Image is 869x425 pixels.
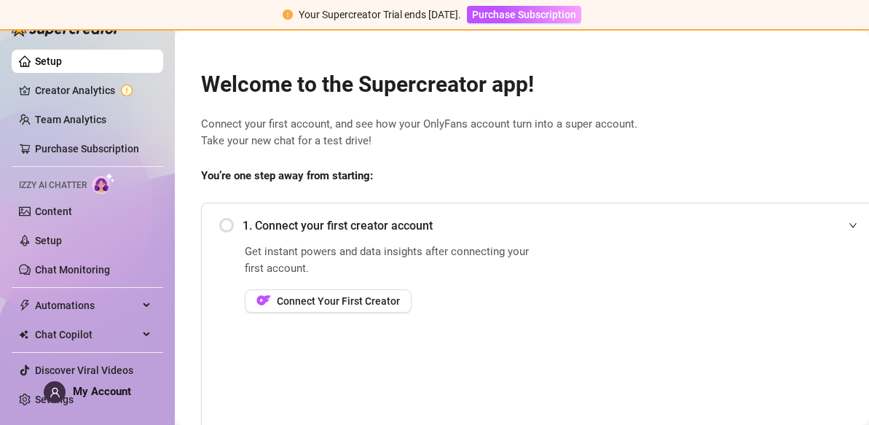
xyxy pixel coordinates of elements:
span: expanded [849,221,857,230]
span: Purchase Subscription [472,9,576,20]
a: Purchase Subscription [467,9,581,20]
a: OFConnect Your First Creator [245,289,538,313]
strong: You’re one step away from starting: [201,169,373,182]
img: OF [256,293,271,308]
a: Creator Analytics exclamation-circle [35,79,152,102]
span: Connect Your First Creator [277,295,400,307]
button: Purchase Subscription [467,6,581,23]
button: OFConnect Your First Creator [245,289,412,313]
span: Izzy AI Chatter [19,179,87,192]
a: Team Analytics [35,114,106,125]
span: user [50,387,60,398]
a: Setup [35,235,62,246]
div: 1. Connect your first creator account [219,208,866,243]
span: Get instant powers and data insights after connecting your first account. [245,243,538,278]
span: My Account [73,385,131,398]
span: Your Supercreator Trial ends [DATE]. [299,9,461,20]
span: Chat Copilot [35,323,138,346]
span: thunderbolt [19,300,31,311]
a: Chat Monitoring [35,264,110,276]
img: AI Chatter [93,173,115,194]
span: exclamation-circle [283,9,293,20]
span: 1. Connect your first creator account [243,217,866,235]
img: Chat Copilot [19,330,28,340]
a: Purchase Subscription [35,143,139,155]
span: Automations [35,294,138,317]
a: Content [35,206,72,217]
a: Setup [35,55,62,67]
a: Discover Viral Videos [35,364,133,376]
a: Settings [35,394,74,405]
